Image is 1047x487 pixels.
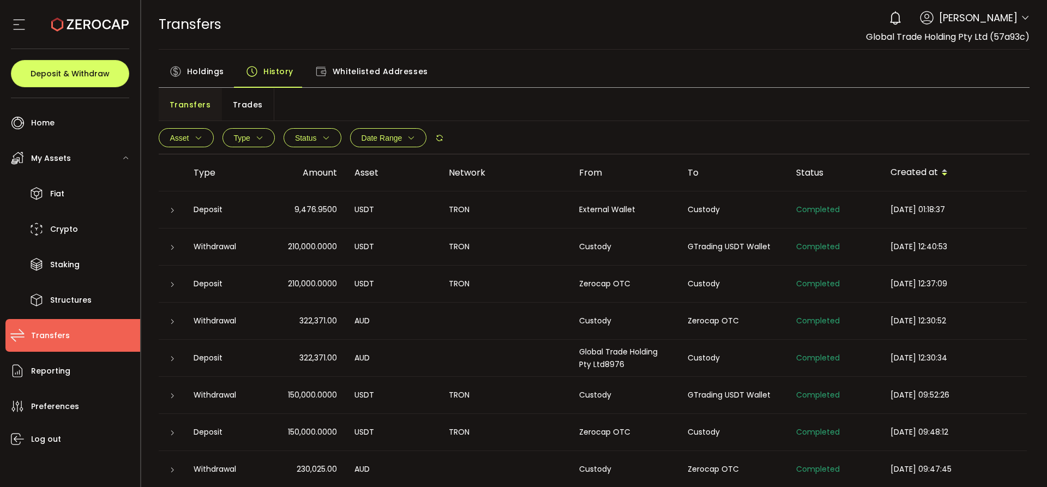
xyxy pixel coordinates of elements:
[346,426,440,438] div: USDT
[297,463,337,476] span: 230,025.00
[288,426,337,438] span: 150,000.0000
[679,315,787,327] div: Zerocap OTC
[570,166,679,179] div: From
[440,166,570,179] div: Network
[159,128,214,147] button: Asset
[50,221,78,237] span: Crypto
[679,278,787,290] div: Custody
[570,426,679,438] div: Zerocap OTC
[299,315,337,327] span: 322,371.00
[866,31,1030,43] span: Global Trade Holding Pty Ltd (57a93c)
[31,399,79,414] span: Preferences
[170,94,211,116] span: Transfers
[679,203,787,216] div: Custody
[187,61,224,82] span: Holdings
[796,389,840,400] span: Completed
[346,352,440,364] div: AUD
[11,60,129,87] button: Deposit & Withdraw
[796,352,840,363] span: Completed
[796,426,840,437] span: Completed
[185,315,259,327] div: Withdrawal
[185,389,259,401] div: Withdrawal
[185,278,259,290] div: Deposit
[263,61,293,82] span: History
[796,204,840,215] span: Completed
[796,315,840,326] span: Completed
[31,115,55,131] span: Home
[882,164,1027,182] div: Created at
[570,241,679,253] div: Custody
[796,241,840,252] span: Completed
[992,435,1047,487] iframe: Chat Widget
[679,241,787,253] div: GTrading USDT Wallet
[185,203,259,216] div: Deposit
[294,203,337,216] span: 9,476.9500
[185,241,259,253] div: Withdrawal
[890,426,948,437] span: [DATE] 09:48:12
[50,186,64,202] span: Fiat
[346,389,440,401] div: USDT
[350,128,427,147] button: Date Range
[440,389,570,401] div: TRON
[185,166,259,179] div: Type
[50,257,80,273] span: Staking
[346,278,440,290] div: USDT
[185,352,259,364] div: Deposit
[346,241,440,253] div: USDT
[346,166,440,179] div: Asset
[288,278,337,290] span: 210,000.0000
[890,389,949,400] span: [DATE] 09:52:26
[295,134,317,142] span: Status
[346,463,440,476] div: AUD
[170,134,189,142] span: Asset
[890,241,947,252] span: [DATE] 12:40:53
[679,352,787,364] div: Custody
[31,363,70,379] span: Reporting
[233,94,263,116] span: Trades
[440,278,570,290] div: TRON
[50,292,92,308] span: Structures
[440,203,570,216] div: TRON
[679,463,787,476] div: Zerocap OTC
[185,426,259,438] div: Deposit
[259,166,346,179] div: Amount
[796,464,840,474] span: Completed
[890,204,945,215] span: [DATE] 01:18:37
[570,463,679,476] div: Custody
[222,128,275,147] button: Type
[299,352,337,364] span: 322,371.00
[159,15,221,34] span: Transfers
[362,134,402,142] span: Date Range
[679,166,787,179] div: To
[31,328,70,344] span: Transfers
[787,166,882,179] div: Status
[440,241,570,253] div: TRON
[31,431,61,447] span: Log out
[333,61,428,82] span: Whitelisted Addresses
[570,346,679,371] div: Global Trade Holding Pty Ltd8976
[31,151,71,166] span: My Assets
[796,278,840,289] span: Completed
[679,389,787,401] div: GTrading USDT Wallet
[284,128,341,147] button: Status
[234,134,250,142] span: Type
[570,203,679,216] div: External Wallet
[570,315,679,327] div: Custody
[570,278,679,290] div: Zerocap OTC
[890,315,946,326] span: [DATE] 12:30:52
[288,241,337,253] span: 210,000.0000
[31,70,110,77] span: Deposit & Withdraw
[288,389,337,401] span: 150,000.0000
[890,278,947,289] span: [DATE] 12:37:09
[939,10,1018,25] span: [PERSON_NAME]
[440,426,570,438] div: TRON
[346,315,440,327] div: AUD
[890,352,947,363] span: [DATE] 12:30:34
[185,463,259,476] div: Withdrawal
[346,203,440,216] div: USDT
[890,464,952,474] span: [DATE] 09:47:45
[679,426,787,438] div: Custody
[570,389,679,401] div: Custody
